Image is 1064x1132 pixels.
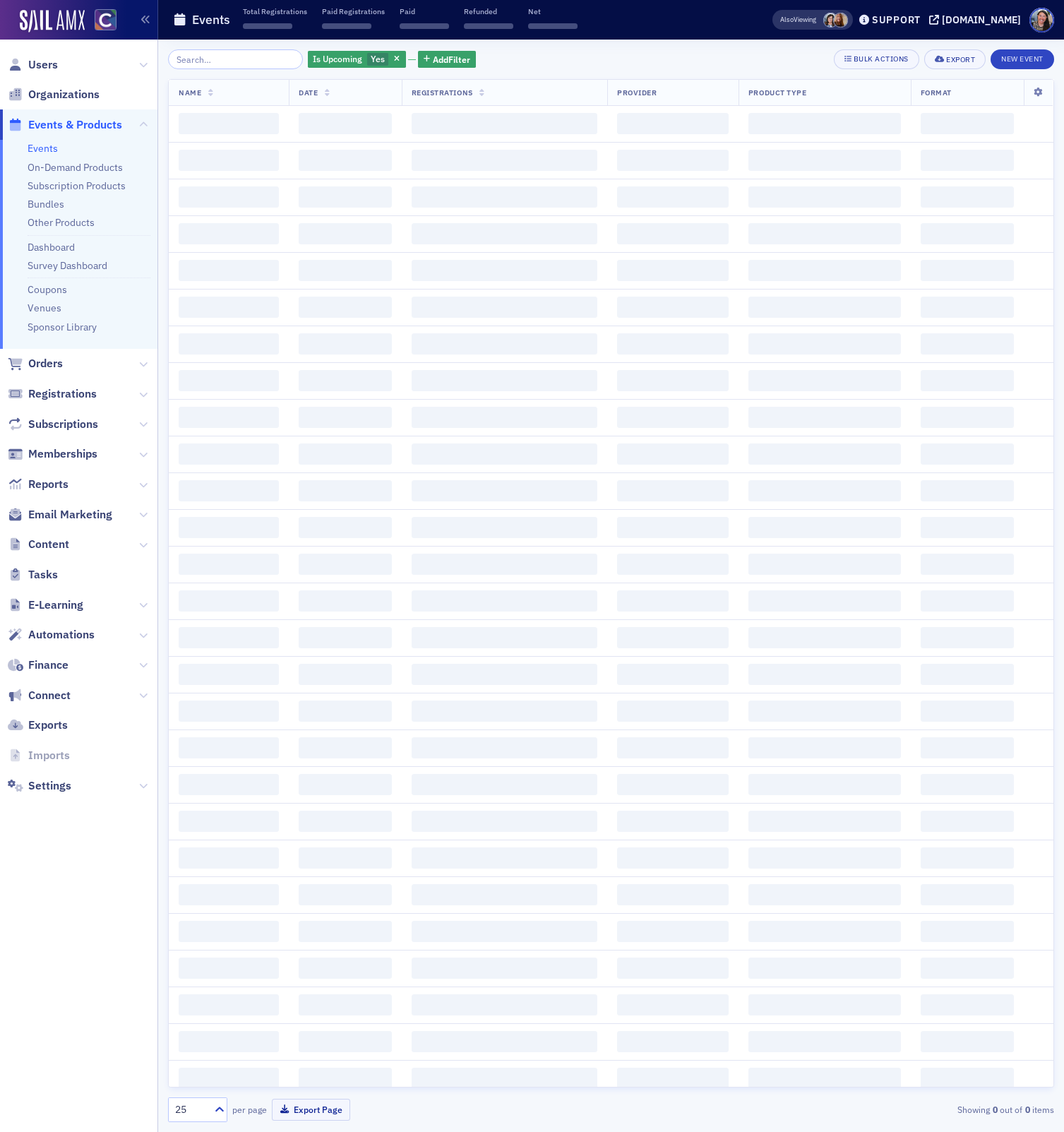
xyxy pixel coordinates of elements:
[168,49,303,69] input: Search…
[28,446,97,462] span: Memberships
[179,921,279,942] span: ‌
[8,657,68,673] a: Finance
[412,186,597,208] span: ‌
[28,778,71,794] span: Settings
[299,664,391,685] span: ‌
[921,88,952,97] span: Format
[412,113,597,134] span: ‌
[748,664,901,685] span: ‌
[179,113,279,134] span: ‌
[412,847,597,869] span: ‌
[179,590,279,612] span: ‌
[617,1031,729,1052] span: ‌
[179,811,279,832] span: ‌
[921,811,1014,832] span: ‌
[617,517,729,538] span: ‌
[921,223,1014,244] span: ‌
[28,302,61,314] a: Venues
[748,1068,901,1089] span: ‌
[617,407,729,428] span: ‌
[299,590,391,612] span: ‌
[748,88,806,97] span: Product Type
[921,333,1014,355] span: ‌
[179,664,279,685] span: ‌
[780,15,816,25] span: Viewing
[8,386,97,402] a: Registrations
[8,748,70,763] a: Imports
[299,480,391,501] span: ‌
[924,49,986,69] button: Export
[179,884,279,905] span: ‌
[179,627,279,648] span: ‌
[748,994,901,1015] span: ‌
[946,56,975,64] div: Export
[412,1068,597,1089] span: ‌
[617,701,729,722] span: ‌
[921,701,1014,722] span: ‌
[412,150,597,171] span: ‌
[412,223,597,244] span: ‌
[748,811,901,832] span: ‌
[179,737,279,758] span: ‌
[308,51,406,68] div: Yes
[748,627,901,648] span: ‌
[748,407,901,428] span: ‌
[299,627,391,648] span: ‌
[28,241,75,254] a: Dashboard
[617,774,729,795] span: ‌
[299,847,391,869] span: ‌
[179,333,279,355] span: ‌
[748,297,901,318] span: ‌
[617,554,729,575] span: ‌
[85,9,116,33] a: View Homepage
[412,774,597,795] span: ‌
[179,554,279,575] span: ‌
[617,443,729,465] span: ‌
[8,507,112,523] a: Email Marketing
[412,554,597,575] span: ‌
[433,53,470,66] span: Add Filter
[322,23,371,29] span: ‌
[748,443,901,465] span: ‌
[8,446,97,462] a: Memberships
[1029,8,1054,32] span: Profile
[412,517,597,538] span: ‌
[617,260,729,281] span: ‌
[8,567,58,583] a: Tasks
[299,370,391,391] span: ‌
[617,88,657,97] span: Provider
[28,117,122,133] span: Events & Products
[28,688,71,703] span: Connect
[921,847,1014,869] span: ‌
[412,994,597,1015] span: ‌
[412,884,597,905] span: ‌
[921,260,1014,281] span: ‌
[748,590,901,612] span: ‌
[179,1031,279,1052] span: ‌
[617,958,729,979] span: ‌
[299,407,391,428] span: ‌
[179,297,279,318] span: ‌
[780,15,794,24] div: Also
[921,1068,1014,1089] span: ‌
[921,517,1014,538] span: ‌
[28,216,95,229] a: Other Products
[617,921,729,942] span: ‌
[28,717,68,733] span: Exports
[8,627,95,643] a: Automations
[28,198,64,210] a: Bundles
[8,477,68,492] a: Reports
[299,921,391,942] span: ‌
[299,113,391,134] span: ‌
[748,150,901,171] span: ‌
[617,1068,729,1089] span: ‌
[28,627,95,643] span: Automations
[313,53,362,64] span: Is Upcoming
[299,223,391,244] span: ‌
[617,113,729,134] span: ‌
[833,13,848,28] span: Sheila Duggan
[8,597,83,613] a: E-Learning
[28,657,68,673] span: Finance
[412,921,597,942] span: ‌
[179,1068,279,1089] span: ‌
